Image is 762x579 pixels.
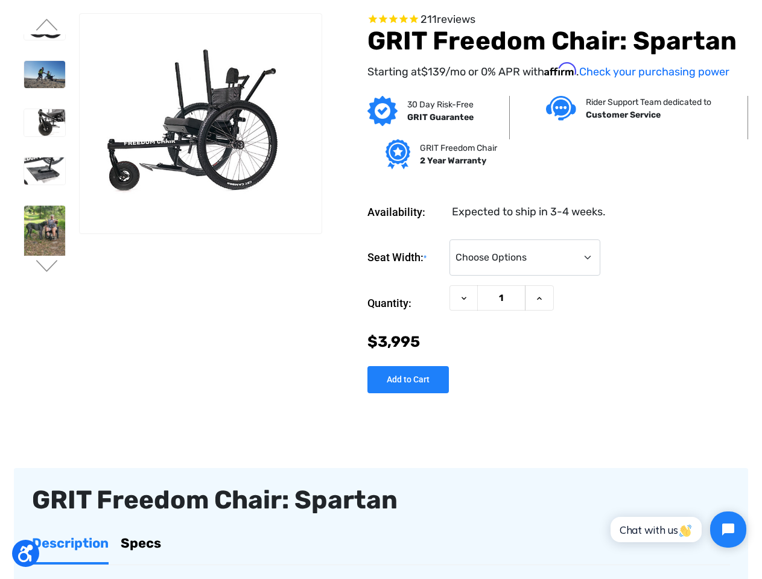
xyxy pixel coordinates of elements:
[407,98,474,111] p: 30 Day Risk-Free
[421,13,475,26] span: 211 reviews
[34,260,60,274] button: Go to slide 3 of 4
[597,501,757,558] iframe: Tidio Chat
[437,13,475,26] span: reviews
[407,112,474,122] strong: GRIT Guarantee
[24,206,65,260] img: GRIT Freedom Chair: Spartan
[367,285,443,321] label: Quantity:
[586,96,711,109] p: Rider Support Team dedicated to
[24,109,65,136] img: GRIT Freedom Chair: Spartan
[24,157,65,185] img: GRIT Freedom Chair: Spartan
[32,486,730,514] div: GRIT Freedom Chair: Spartan
[421,65,445,78] span: $139
[420,142,497,154] p: GRIT Freedom Chair
[586,110,661,120] strong: Customer Service
[367,96,398,126] img: GRIT Guarantee
[24,61,65,88] img: GRIT Freedom Chair: Spartan
[420,156,486,166] strong: 2 Year Warranty
[452,204,606,220] dd: Expected to ship in 3-4 weeks.
[367,63,744,80] p: Starting at /mo or 0% APR with .
[367,333,420,350] span: $3,995
[579,65,729,78] a: Check your purchasing power - Learn more about Affirm Financing (opens in modal)
[367,204,443,220] dt: Availability:
[367,13,744,27] span: Rated 4.6 out of 5 stars 211 reviews
[546,96,576,121] img: Customer service
[32,524,109,562] a: Description
[367,26,744,56] h1: GRIT Freedom Chair: Spartan
[367,366,449,393] input: Add to Cart
[544,63,576,76] span: Affirm
[34,19,60,33] button: Go to slide 1 of 4
[80,43,322,204] img: GRIT Freedom Chair: Spartan
[386,139,410,169] img: Grit freedom
[367,239,443,276] label: Seat Width:
[121,524,161,562] a: Specs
